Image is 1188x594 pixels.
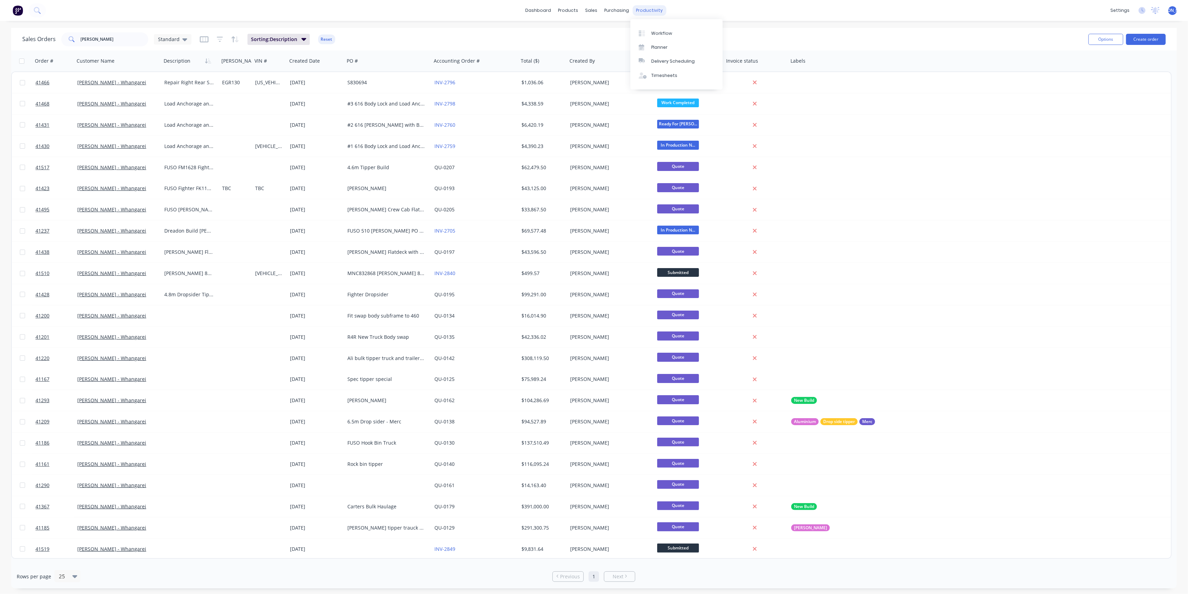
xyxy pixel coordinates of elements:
[290,503,342,510] div: [DATE]
[657,183,699,192] span: Quote
[255,185,283,192] div: TBC
[36,397,49,404] span: 41293
[521,164,562,171] div: $62,479.50
[570,503,647,510] div: [PERSON_NAME]
[791,418,875,425] button: AluminiumDrop side tipperMerc
[222,185,248,192] div: TBC
[434,546,455,552] a: INV-2849
[347,122,425,128] div: #2 616 [PERSON_NAME] with Body Lock and Load Anchorage
[164,79,214,86] div: Repair Right Rear Structure Damage
[164,164,214,171] div: FUSO FM1628 Fighter
[347,376,425,383] div: Spec tipper special
[657,141,699,149] span: In Production N...
[521,546,562,553] div: $9,831.64
[570,418,647,425] div: [PERSON_NAME]
[434,355,455,361] a: QU-0142
[158,36,180,43] span: Standard
[77,57,115,64] div: Customer Name
[77,185,146,192] a: [PERSON_NAME] - Whangarei
[290,376,342,383] div: [DATE]
[77,397,146,404] a: [PERSON_NAME] - Whangarei
[290,418,342,425] div: [DATE]
[347,461,425,468] div: Rock bin tipper
[164,227,214,234] div: Dreadon Build [PERSON_NAME] Eng - 5m Eliptical Top Aluminium Tipper Body w Roll Cover & Drawbeam ...
[862,418,872,425] span: Merc
[164,185,214,192] div: FUSO Fighter FK1125 Flat Deck
[290,270,342,277] div: [DATE]
[36,249,49,256] span: 41438
[521,461,562,468] div: $116,095.24
[290,291,342,298] div: [DATE]
[35,57,53,64] div: Order #
[36,348,77,369] a: 41220
[521,227,562,234] div: $69,577.48
[521,418,562,425] div: $94,527.89
[13,5,23,16] img: Factory
[657,438,699,446] span: Quote
[791,503,817,510] button: New Build
[521,122,562,128] div: $6,420.19
[823,418,855,425] span: Drop side tipper
[77,461,146,467] a: [PERSON_NAME] - Whangarei
[434,524,455,531] a: QU-0129
[36,93,77,114] a: 41468
[434,461,455,467] a: QU-0140
[17,573,51,580] span: Rows per page
[36,369,77,390] a: 41167
[290,461,342,468] div: [DATE]
[36,312,49,319] span: 41200
[570,397,647,404] div: [PERSON_NAME]
[657,268,699,277] span: Submitted
[434,206,455,213] a: QU-0205
[290,334,342,341] div: [DATE]
[164,100,214,107] div: Load Anchorage and Body lock on 616 [PERSON_NAME] #3 (September job)
[347,270,425,277] div: MNC832868 [PERSON_NAME] 816
[36,496,77,517] a: 41367
[521,143,562,150] div: $4,390.23
[36,390,77,411] a: 41293
[290,355,342,362] div: [DATE]
[36,439,49,446] span: 41186
[521,79,562,86] div: $1,036.06
[791,524,830,531] button: [PERSON_NAME]
[791,397,817,404] button: New Build
[651,44,668,50] div: Planner
[347,524,425,531] div: [PERSON_NAME] tipper trauck and trailer - V1
[570,546,647,553] div: [PERSON_NAME]
[347,100,425,107] div: #3 616 Body Lock and Load Anchorage - September
[36,72,77,93] a: 41466
[521,249,562,256] div: $43,596.50
[554,5,582,16] div: products
[36,305,77,326] a: 41200
[434,312,455,319] a: QU-0134
[290,397,342,404] div: [DATE]
[434,503,455,510] a: QU-0179
[1107,5,1133,16] div: settings
[77,524,146,531] a: [PERSON_NAME] - Whangarei
[657,522,699,531] span: Quote
[77,482,146,489] a: [PERSON_NAME] - Whangarei
[521,397,562,404] div: $104,286.69
[254,57,267,64] div: VIN #
[657,480,699,489] span: Quote
[521,334,562,341] div: $42,336.02
[570,206,647,213] div: [PERSON_NAME]
[434,143,455,149] a: INV-2759
[36,79,49,86] span: 41466
[77,503,146,510] a: [PERSON_NAME] - Whangarei
[36,284,77,305] a: 41428
[164,143,214,150] div: Load Anchorage and Body lock on 616 [PERSON_NAME] #4341
[221,57,263,64] div: [PERSON_NAME]#
[290,227,342,234] div: [DATE]
[657,331,699,340] span: Quote
[164,57,190,64] div: Description
[434,334,455,340] a: QU-0135
[434,122,455,128] a: INV-2760
[347,439,425,446] div: FUSO Hook Bin Truck
[77,291,146,298] a: [PERSON_NAME] - Whangarei
[632,5,666,16] div: productivity
[36,122,49,128] span: 41431
[36,178,77,199] a: 41423
[601,5,632,16] div: purchasing
[1126,34,1166,45] button: Create order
